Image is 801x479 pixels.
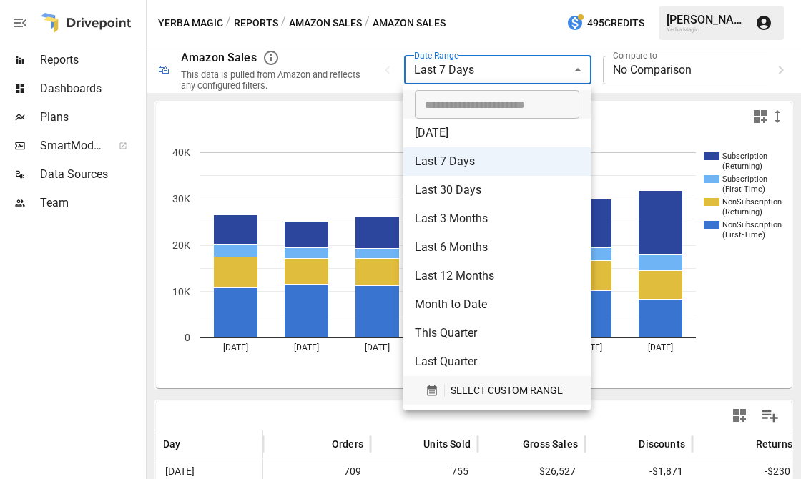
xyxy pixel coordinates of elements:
[415,376,579,405] button: SELECT CUSTOM RANGE
[403,262,591,290] li: Last 12 Months
[403,319,591,347] li: This Quarter
[451,382,563,400] span: SELECT CUSTOM RANGE
[403,233,591,262] li: Last 6 Months
[403,176,591,204] li: Last 30 Days
[403,347,591,376] li: Last Quarter
[403,119,591,147] li: [DATE]
[403,290,591,319] li: Month to Date
[403,147,591,176] li: Last 7 Days
[403,204,591,233] li: Last 3 Months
